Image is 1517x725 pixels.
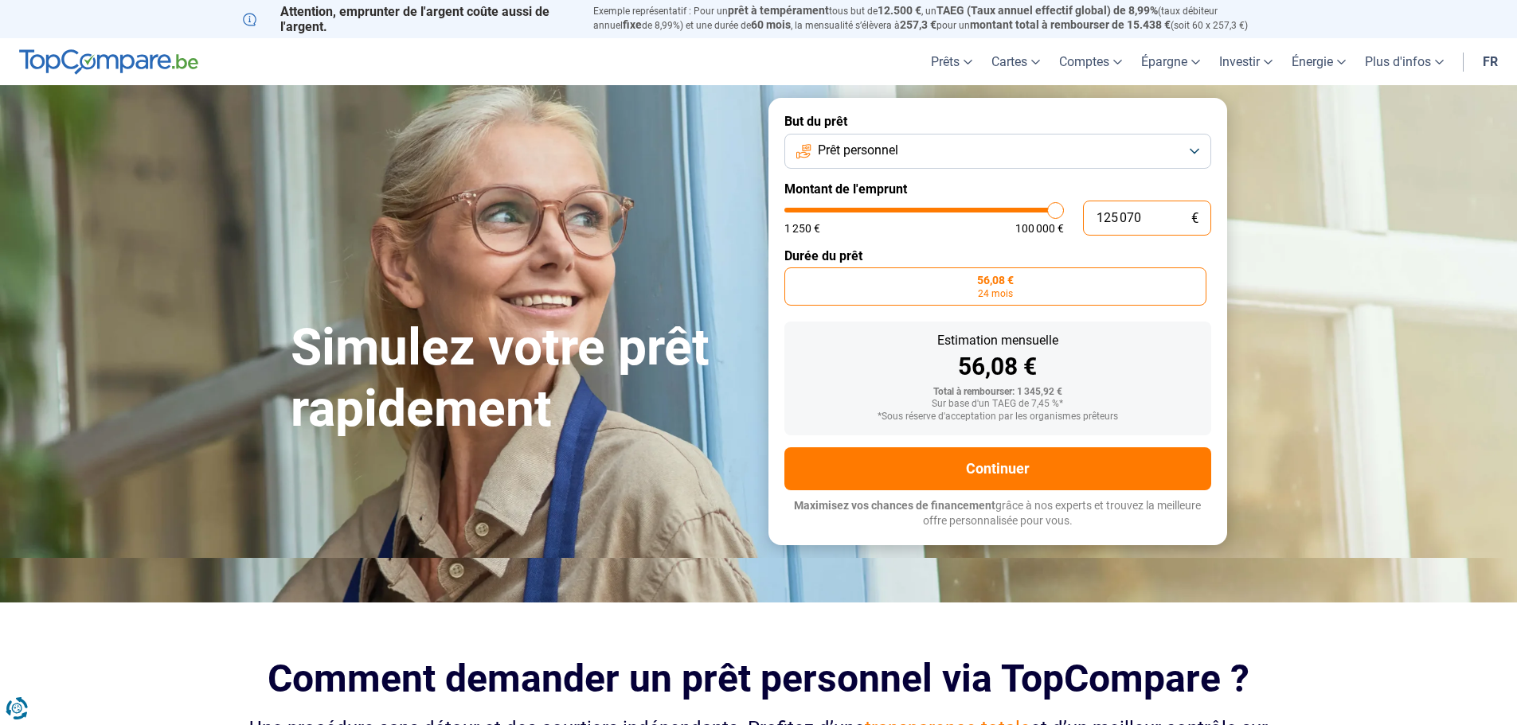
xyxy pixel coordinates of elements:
label: Montant de l'emprunt [784,181,1211,197]
a: Plus d'infos [1355,38,1453,85]
span: prêt à tempérament [728,4,829,17]
p: Attention, emprunter de l'argent coûte aussi de l'argent. [243,4,574,34]
span: Maximisez vos chances de financement [794,499,995,512]
span: 100 000 € [1015,223,1064,234]
a: fr [1473,38,1507,85]
button: Prêt personnel [784,134,1211,169]
a: Épargne [1132,38,1210,85]
span: Prêt personnel [818,142,898,159]
a: Prêts [921,38,982,85]
span: 56,08 € [977,275,1014,286]
h2: Comment demander un prêt personnel via TopCompare ? [243,657,1275,700]
span: 257,3 € [900,18,936,31]
span: TAEG (Taux annuel effectif global) de 8,99% [936,4,1158,17]
a: Comptes [1050,38,1132,85]
label: Durée du prêt [784,248,1211,263]
div: Sur base d'un TAEG de 7,45 %* [797,399,1198,410]
span: 12.500 € [878,4,921,17]
span: montant total à rembourser de 15.438 € [970,18,1171,31]
a: Énergie [1282,38,1355,85]
span: fixe [623,18,642,31]
span: 1 250 € [784,223,820,234]
button: Continuer [784,447,1211,490]
div: Total à rembourser: 1 345,92 € [797,387,1198,398]
span: € [1191,212,1198,225]
div: *Sous réserve d'acceptation par les organismes prêteurs [797,411,1198,423]
div: 56,08 € [797,355,1198,379]
span: 60 mois [751,18,791,31]
h1: Simulez votre prêt rapidement [291,318,749,440]
label: But du prêt [784,114,1211,129]
span: 24 mois [978,289,1013,298]
p: Exemple représentatif : Pour un tous but de , un (taux débiteur annuel de 8,99%) et une durée de ... [593,4,1275,33]
img: TopCompare [19,49,198,75]
a: Cartes [982,38,1050,85]
p: grâce à nos experts et trouvez la meilleure offre personnalisée pour vous. [784,498,1211,529]
div: Estimation mensuelle [797,334,1198,347]
a: Investir [1210,38,1282,85]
